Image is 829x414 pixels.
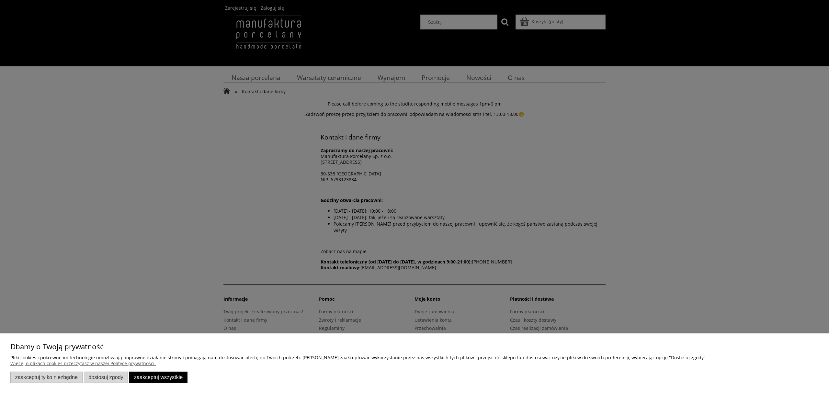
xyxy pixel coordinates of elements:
p: Pliki cookies i pokrewne im technologie umożliwiają poprawne działanie strony i pomagają nam dost... [10,355,819,361]
a: Więcej o plikach cookies przeczytasz w naszej Polityce prywatności. [10,360,156,366]
button: Dostosuj zgody [84,372,128,383]
button: Zaakceptuj tylko niezbędne [10,372,83,383]
button: Zaakceptuj wszystkie [129,372,187,383]
p: Dbamy o Twoją prywatność [10,344,819,350]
